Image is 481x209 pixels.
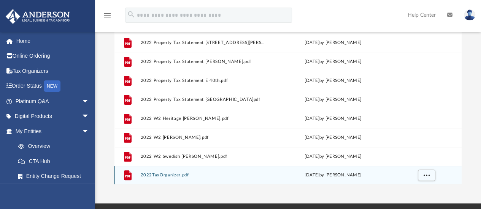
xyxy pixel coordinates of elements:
[270,96,396,103] div: [DATE] by [PERSON_NAME]
[140,78,267,83] button: 2022 Property Tax Statement E 40th.pdf
[114,27,462,184] div: grid
[140,97,267,102] button: 2022 Property Tax Statement [GEOGRAPHIC_DATA]pdf
[140,135,267,140] button: 2022 W2 [PERSON_NAME].pdf
[5,124,101,139] a: My Entitiesarrow_drop_down
[270,58,396,65] div: [DATE] by [PERSON_NAME]
[464,9,475,20] img: User Pic
[82,109,97,124] span: arrow_drop_down
[44,80,60,92] div: NEW
[270,77,396,84] div: [DATE] by [PERSON_NAME]
[140,173,267,178] button: 2022TaxOrganizer.pdf
[103,11,112,20] i: menu
[270,134,396,141] div: [DATE] by [PERSON_NAME]
[5,63,101,79] a: Tax Organizers
[11,139,101,154] a: Overview
[103,14,112,20] a: menu
[3,9,72,24] img: Anderson Advisors Platinum Portal
[11,154,101,169] a: CTA Hub
[11,169,101,184] a: Entity Change Request
[127,10,135,19] i: search
[5,79,101,94] a: Order StatusNEW
[82,124,97,139] span: arrow_drop_down
[5,94,101,109] a: Platinum Q&Aarrow_drop_down
[5,109,101,124] a: Digital Productsarrow_drop_down
[140,40,267,45] button: 2022 Property Tax Statement [STREET_ADDRESS][PERSON_NAME]pdf
[270,153,396,160] div: [DATE] by [PERSON_NAME]
[270,115,396,122] div: [DATE] by [PERSON_NAME]
[270,39,396,46] div: [DATE] by [PERSON_NAME]
[5,49,101,64] a: Online Ordering
[140,154,267,159] button: 2022 W2 Swedish [PERSON_NAME].pdf
[5,33,101,49] a: Home
[82,94,97,109] span: arrow_drop_down
[140,116,267,121] button: 2022 W2 Heritage [PERSON_NAME].pdf
[270,172,396,179] div: [DATE] by [PERSON_NAME]
[140,59,267,64] button: 2022 Property Tax Statement [PERSON_NAME].pdf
